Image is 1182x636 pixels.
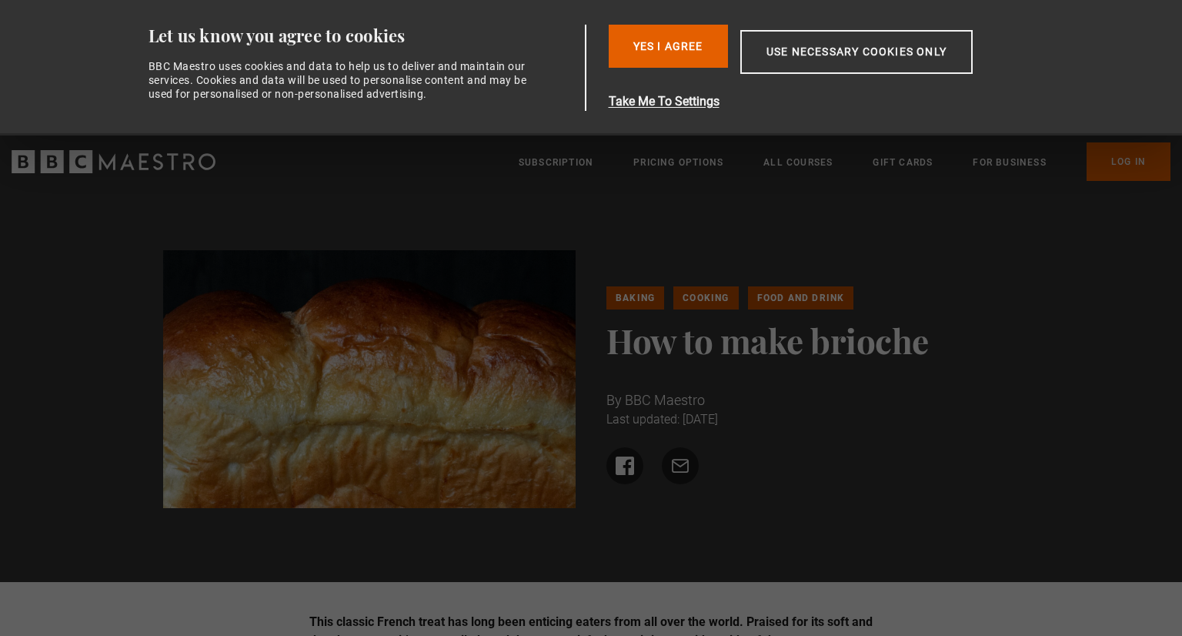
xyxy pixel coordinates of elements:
a: Food and Drink [748,286,854,310]
span: By [606,392,622,408]
a: For business [973,155,1046,170]
a: Log In [1087,142,1170,181]
div: BBC Maestro uses cookies and data to help us to deliver and maintain our services. Cookies and da... [149,59,536,102]
nav: Primary [519,142,1170,181]
h1: How to make brioche [606,322,1020,359]
img: The top of a doughy brioche [163,250,576,508]
button: Use necessary cookies only [740,30,973,74]
a: Pricing Options [633,155,723,170]
svg: BBC Maestro [12,150,215,173]
a: Cooking [673,286,738,310]
a: Baking [606,286,664,310]
a: All Courses [763,155,833,170]
a: Gift Cards [873,155,933,170]
div: Let us know you agree to cookies [149,25,579,47]
button: Yes I Agree [609,25,728,68]
span: BBC Maestro [625,392,705,408]
time: Last updated: [DATE] [606,412,718,427]
button: Take Me To Settings [609,92,1046,111]
a: Subscription [519,155,593,170]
